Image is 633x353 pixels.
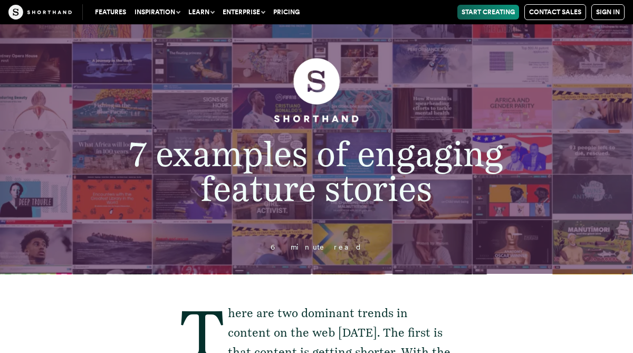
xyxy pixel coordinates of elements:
[129,133,503,209] span: 7 examples of engaging feature stories
[218,5,269,20] button: Enterprise
[591,4,625,20] a: Sign in
[130,5,184,20] button: Inspiration
[8,5,72,20] img: The Craft
[271,243,362,251] span: 6 minute read
[269,5,304,20] a: Pricing
[524,4,586,20] a: Contact Sales
[184,5,218,20] button: Learn
[91,5,130,20] a: Features
[457,5,519,20] a: Start Creating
